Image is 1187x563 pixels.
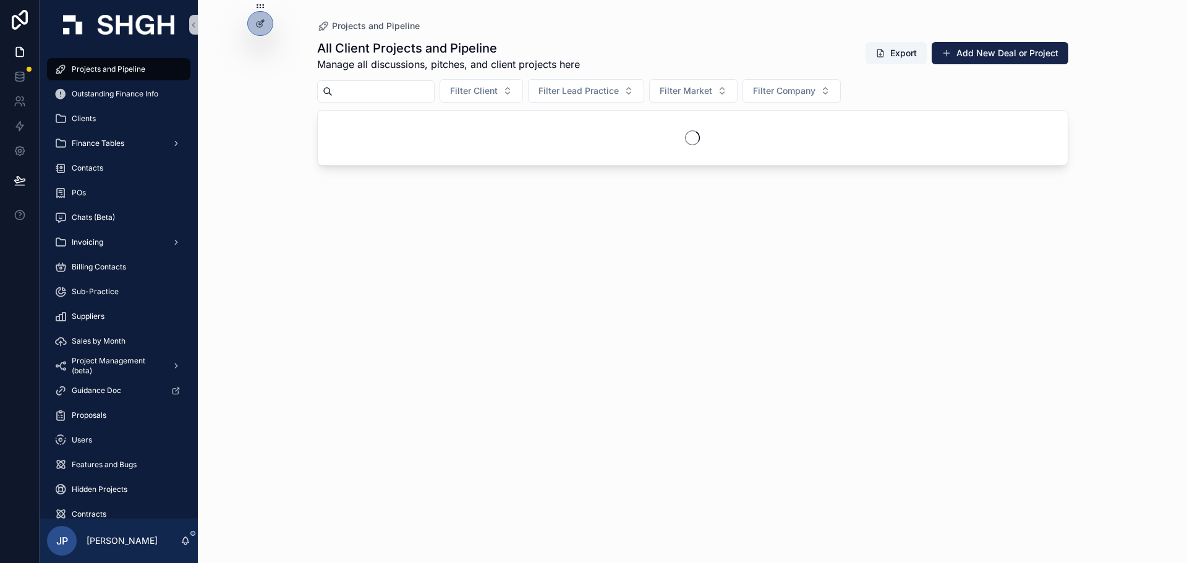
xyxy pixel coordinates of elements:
[47,108,190,130] a: Clients
[72,287,119,297] span: Sub-Practice
[72,213,115,222] span: Chats (Beta)
[47,478,190,501] a: Hidden Projects
[72,386,121,396] span: Guidance Doc
[47,83,190,105] a: Outstanding Finance Info
[47,206,190,229] a: Chats (Beta)
[47,454,190,476] a: Features and Bugs
[47,132,190,155] a: Finance Tables
[72,64,145,74] span: Projects and Pipeline
[317,20,420,32] a: Projects and Pipeline
[47,503,190,525] a: Contracts
[72,163,103,173] span: Contacts
[72,237,103,247] span: Invoicing
[72,114,96,124] span: Clients
[440,79,523,103] button: Select Button
[649,79,738,103] button: Select Button
[47,281,190,303] a: Sub-Practice
[47,305,190,328] a: Suppliers
[56,533,68,548] span: JP
[450,85,498,97] span: Filter Client
[47,182,190,204] a: POs
[40,49,198,519] div: scrollable content
[72,262,126,272] span: Billing Contacts
[47,157,190,179] a: Contacts
[72,435,92,445] span: Users
[87,535,158,547] p: [PERSON_NAME]
[47,429,190,451] a: Users
[317,40,580,57] h1: All Client Projects and Pipeline
[72,89,158,99] span: Outstanding Finance Info
[47,355,190,377] a: Project Management (beta)
[63,15,174,35] img: App logo
[72,138,124,148] span: Finance Tables
[47,231,190,253] a: Invoicing
[866,42,927,64] button: Export
[47,330,190,352] a: Sales by Month
[932,42,1068,64] button: Add New Deal or Project
[317,57,580,72] span: Manage all discussions, pitches, and client projects here
[753,85,815,97] span: Filter Company
[72,485,127,494] span: Hidden Projects
[47,58,190,80] a: Projects and Pipeline
[47,404,190,426] a: Proposals
[72,311,104,321] span: Suppliers
[72,509,106,519] span: Contracts
[332,20,420,32] span: Projects and Pipeline
[47,256,190,278] a: Billing Contacts
[72,460,137,470] span: Features and Bugs
[47,379,190,402] a: Guidance Doc
[528,79,644,103] button: Select Button
[660,85,712,97] span: Filter Market
[72,410,106,420] span: Proposals
[72,188,86,198] span: POs
[72,336,126,346] span: Sales by Month
[72,356,162,376] span: Project Management (beta)
[538,85,619,97] span: Filter Lead Practice
[742,79,841,103] button: Select Button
